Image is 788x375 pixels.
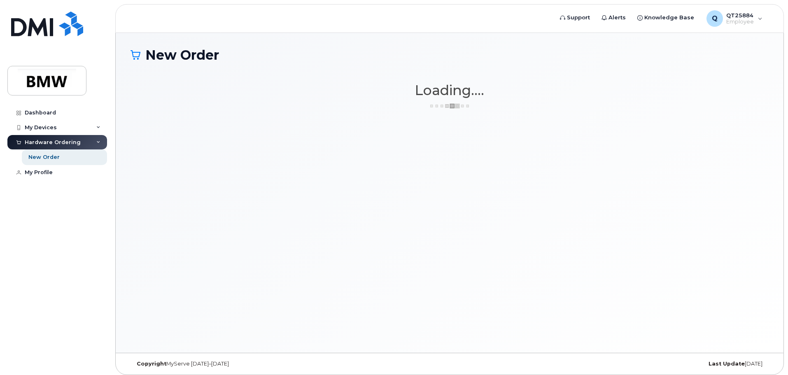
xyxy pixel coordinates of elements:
div: [DATE] [556,361,769,367]
div: MyServe [DATE]–[DATE] [131,361,343,367]
strong: Copyright [137,361,166,367]
h1: New Order [131,48,769,62]
h1: Loading.... [131,83,769,98]
strong: Last Update [709,361,745,367]
img: ajax-loader-3a6953c30dc77f0bf724df975f13086db4f4c1262e45940f03d1251963f1bf2e.gif [429,103,470,109]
